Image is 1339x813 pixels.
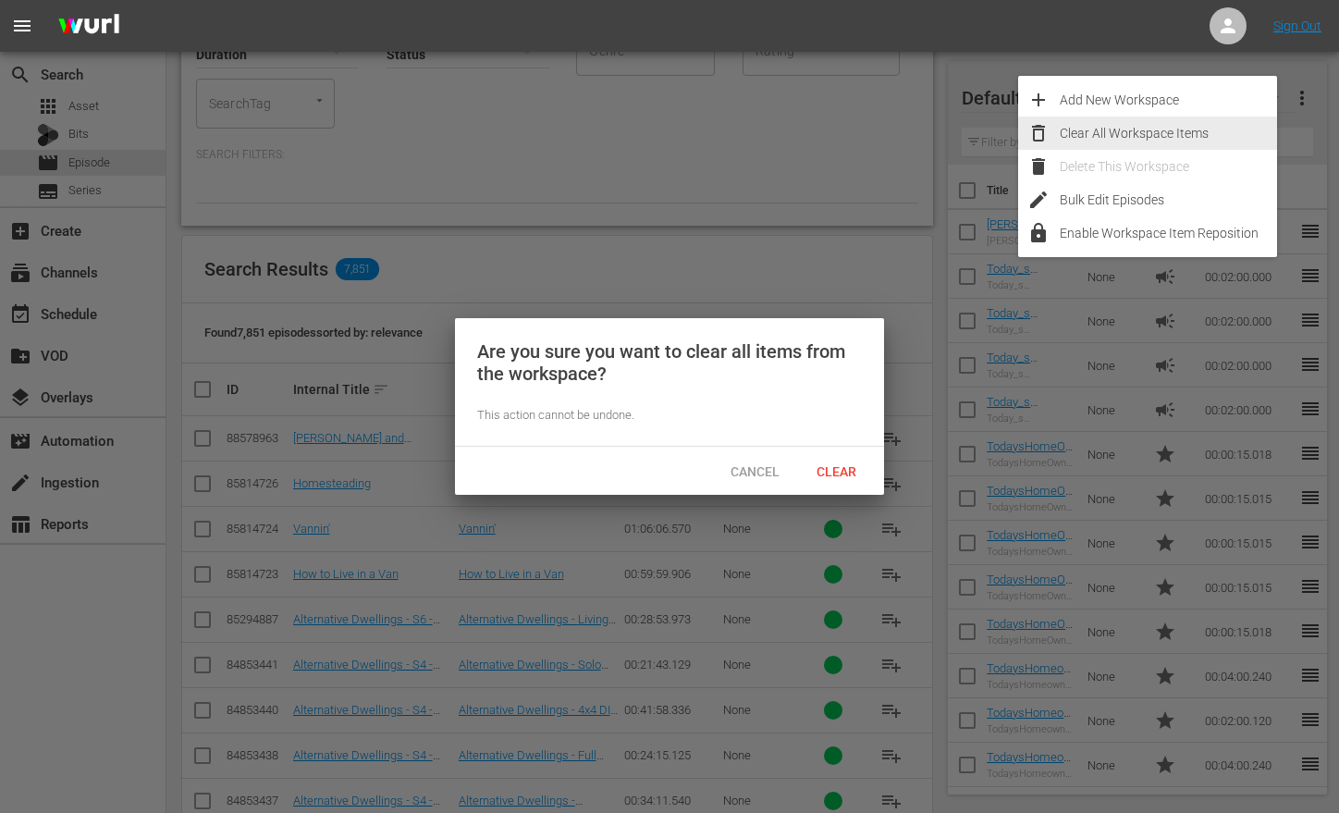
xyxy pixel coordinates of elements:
[1273,18,1321,33] a: Sign Out
[714,454,795,487] button: Cancel
[1027,89,1050,111] span: add
[716,464,794,479] span: Cancel
[1060,216,1277,250] div: Enable Workspace Item Reposition
[802,464,871,479] span: Clear
[1027,189,1050,211] span: edit
[1060,183,1277,216] div: Bulk Edit Episodes
[1027,155,1050,178] span: delete
[11,15,33,37] span: menu
[44,5,133,48] img: ans4CAIJ8jUAAAAAAAAAAAAAAAAAAAAAAAAgQb4GAAAAAAAAAAAAAAAAAAAAAAAAJMjXAAAAAAAAAAAAAAAAAAAAAAAAgAT5G...
[1060,117,1277,150] div: Clear All Workspace Items
[1060,150,1277,183] div: Delete This Workspace
[795,454,877,487] button: Clear
[1027,222,1050,244] span: lock
[477,340,862,385] div: Are you sure you want to clear all items from the workspace?
[477,407,862,425] div: This action cannot be undone.
[1060,83,1277,117] div: Add New Workspace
